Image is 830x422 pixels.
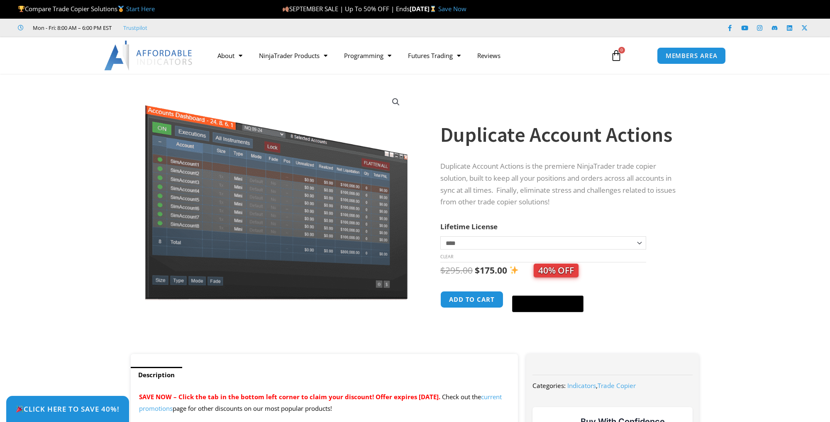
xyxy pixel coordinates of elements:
[209,46,251,65] a: About
[6,396,129,422] a: 🎉Click Here to save 40%!
[440,264,445,276] span: $
[475,264,480,276] span: $
[532,381,566,390] span: Categories:
[410,5,438,13] strong: [DATE]
[438,5,466,13] a: Save Now
[16,405,23,412] img: 🎉
[282,5,410,13] span: SEPTEMBER SALE | Up To 50% OFF | Ends
[400,46,469,65] a: Futures Trading
[18,5,155,13] span: Compare Trade Copier Solutions
[475,264,507,276] bdi: 175.00
[534,264,579,277] span: 40% OFF
[618,47,625,53] span: 0
[143,88,410,300] img: Screenshot 2024-08-26 15414455555
[131,367,182,383] a: Description
[123,23,147,33] a: Trustpilot
[139,391,510,415] p: Check out the page for other discounts on our most popular products!
[283,6,289,12] img: 🍂
[209,46,601,65] nav: Menu
[512,296,583,312] button: Buy with GPay
[440,222,498,231] label: Lifetime License
[666,53,718,59] span: MEMBERS AREA
[18,6,24,12] img: 🏆
[440,264,473,276] bdi: 295.00
[104,41,193,70] img: LogoAI | Affordable Indicators – NinjaTrader
[510,290,585,291] iframe: Secure payment input frame
[469,46,509,65] a: Reviews
[440,254,453,260] a: Clear options
[440,120,683,149] h1: Duplicate Account Actions
[31,23,112,33] span: Mon - Fri: 8:00 AM – 6:00 PM EST
[16,405,120,412] span: Click Here to save 40%!
[510,266,518,274] img: ✨
[139,393,440,401] span: SAVE NOW – Click the tab in the bottom left corner to claim your discount! Offer expires [DATE].
[126,5,155,13] a: Start Here
[251,46,336,65] a: NinjaTrader Products
[657,47,726,64] a: MEMBERS AREA
[388,95,403,109] a: View full-screen image gallery
[598,381,636,390] a: Trade Copier
[440,160,683,209] p: Duplicate Account Actions is the premiere NinjaTrader trade copier solution, built to keep all yo...
[567,381,636,390] span: ,
[430,6,436,12] img: ⌛
[567,381,596,390] a: Indicators
[118,6,124,12] img: 🥇
[440,291,503,308] button: Add to cart
[336,46,400,65] a: Programming
[598,44,635,68] a: 0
